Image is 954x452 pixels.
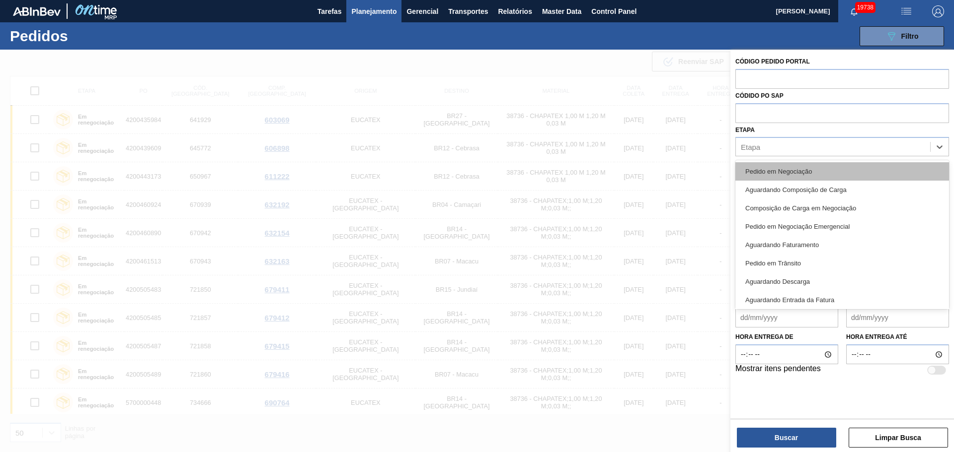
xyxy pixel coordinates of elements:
[735,181,949,199] div: Aguardando Composição de Carga
[735,58,810,65] label: Código Pedido Portal
[498,5,532,17] span: Relatórios
[901,32,919,40] span: Filtro
[735,160,760,167] label: Origem
[741,143,760,151] div: Etapa
[900,5,912,17] img: userActions
[855,2,875,13] span: 19738
[735,199,949,217] div: Composição de Carga em Negociação
[735,217,949,236] div: Pedido em Negociação Emergencial
[13,7,61,16] img: TNhmsLtSVTkK8tSr43FrP2fwEKptu5GPRR3wAAAABJRU5ErkJggg==
[846,308,949,327] input: dd/mm/yyyy
[735,92,784,99] label: Códido PO SAP
[846,330,949,344] label: Hora entrega até
[542,5,581,17] span: Master Data
[735,254,949,272] div: Pedido em Trânsito
[735,330,838,344] label: Hora entrega de
[735,364,821,376] label: Mostrar itens pendentes
[735,236,949,254] div: Aguardando Faturamento
[735,162,949,181] div: Pedido em Negociação
[318,5,342,17] span: Tarefas
[932,5,944,17] img: Logout
[735,272,949,291] div: Aguardando Descarga
[591,5,636,17] span: Control Panel
[448,5,488,17] span: Transportes
[735,308,838,327] input: dd/mm/yyyy
[735,291,949,309] div: Aguardando Entrada da Fatura
[351,5,397,17] span: Planejamento
[860,26,944,46] button: Filtro
[10,30,159,42] h1: Pedidos
[406,5,438,17] span: Gerencial
[838,4,870,18] button: Notificações
[735,127,755,133] label: Etapa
